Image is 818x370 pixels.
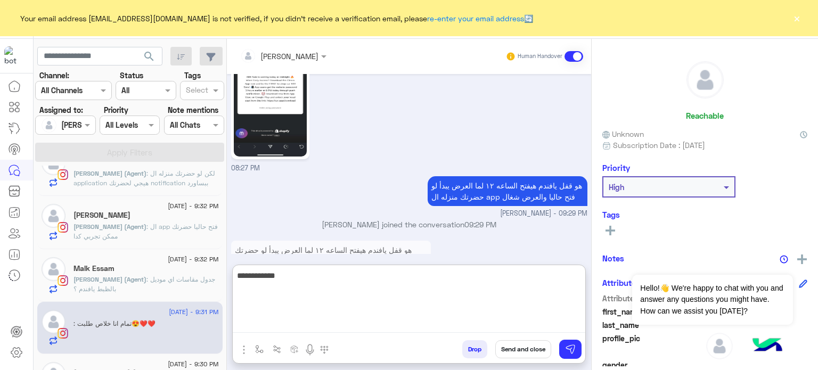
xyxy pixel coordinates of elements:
[565,344,576,355] img: send message
[749,327,786,365] img: hulul-logo.png
[495,340,551,358] button: Send and close
[290,345,299,353] img: create order
[104,104,128,116] label: Priority
[58,328,68,339] img: Instagram
[686,111,724,120] h6: Reachable
[184,70,201,81] label: Tags
[255,345,264,353] img: select flow
[602,163,630,172] h6: Priority
[73,223,146,231] span: [PERSON_NAME] (Agent)
[73,275,146,283] span: [PERSON_NAME] (Agent)
[73,169,146,177] span: [PERSON_NAME] (Agent)
[791,13,802,23] button: ×
[427,14,524,23] a: re-enter your email address
[168,201,218,211] span: [DATE] - 9:32 PM
[464,220,496,229] span: 09:29 PM
[462,340,487,358] button: Drop
[169,307,218,317] span: [DATE] - 9:31 PM
[231,219,587,230] p: [PERSON_NAME] joined the conversation
[42,204,66,228] img: defaultAdmin.png
[602,306,704,317] span: first_name
[4,46,23,65] img: 919860931428189
[73,223,218,240] span: ال app فتح حاليا حضرتك ممكن تجربي كدا
[797,254,807,264] img: add
[518,52,562,61] small: Human Handover
[184,84,208,98] div: Select
[602,210,807,219] h6: Tags
[251,340,268,358] button: select flow
[613,139,705,151] span: Subscription Date : [DATE]
[20,13,533,24] span: Your email address [EMAIL_ADDRESS][DOMAIN_NAME] is not verified, if you didn't receive a verifica...
[136,47,162,70] button: search
[73,319,156,327] span: تمام انا خلاص طلبت😍❤️❤️
[35,143,224,162] button: Apply Filters
[273,345,281,353] img: Trigger scenario
[602,253,624,263] h6: Notes
[168,254,218,264] span: [DATE] - 9:32 PM
[602,293,704,304] span: Attribute Name
[58,222,68,233] img: Instagram
[602,319,704,331] span: last_name
[42,118,56,133] img: defaultAdmin.png
[268,340,286,358] button: Trigger scenario
[73,264,114,273] h5: Malk Essam
[231,241,431,270] p: 31/8/2025, 9:31 PM
[58,169,68,180] img: Instagram
[602,128,644,139] span: Unknown
[42,310,66,334] img: defaultAdmin.png
[168,104,218,116] label: Note mentions
[304,343,316,356] img: send voice note
[168,359,218,369] span: [DATE] - 9:30 PM
[428,176,587,206] p: 31/8/2025, 9:29 PM
[602,278,640,287] h6: Attributes
[320,346,329,354] img: make a call
[39,70,69,81] label: Channel:
[58,275,68,286] img: Instagram
[120,70,143,81] label: Status
[500,209,587,219] span: [PERSON_NAME] - 09:29 PM
[238,343,250,356] img: send attachment
[231,164,260,172] span: 08:27 PM
[73,211,130,220] h5: Rozan Osamaa
[39,104,83,116] label: Assigned to:
[632,275,792,325] span: Hello!👋 We're happy to chat with you and answer any questions you might have. How can we assist y...
[602,333,704,357] span: profile_pic
[706,333,733,359] img: defaultAdmin.png
[286,340,304,358] button: create order
[143,50,156,63] span: search
[42,257,66,281] img: defaultAdmin.png
[687,62,723,98] img: defaultAdmin.png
